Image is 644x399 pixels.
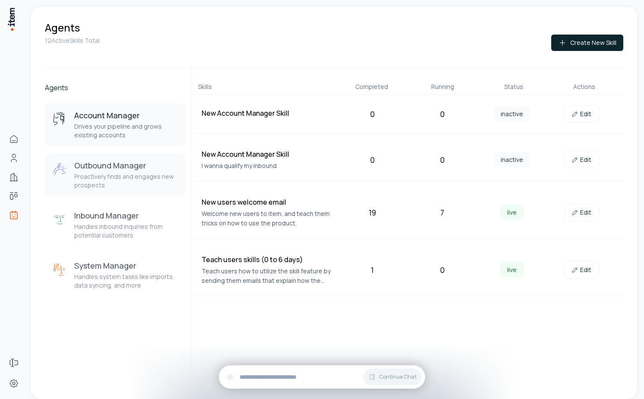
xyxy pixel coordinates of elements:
[74,160,179,171] h3: Outbound Manager
[52,112,67,127] img: Account Manager
[74,272,179,290] p: Handles system tasks like imports, data syncing, and more
[551,35,623,51] button: Create New Skill
[202,254,334,265] h4: Teach users skills (0 to 6 days)
[552,82,616,91] div: Actions
[5,168,22,186] a: Companies
[219,365,425,389] div: Continue Chat
[45,103,186,146] button: Account ManagerAccount ManagerDrives your pipeline and grows existing accounts
[482,82,546,91] div: Status
[411,82,475,91] div: Running
[564,261,599,279] a: Edit
[494,106,530,121] span: inactive
[341,108,404,120] div: 0
[379,374,417,380] span: Continue Chat
[74,260,179,271] h3: System Manager
[411,264,474,276] div: 0
[341,206,404,218] div: 19
[74,222,179,240] p: Handles inbound inquiries from potential customers
[564,151,599,168] a: Edit
[5,375,22,392] a: Settings
[5,149,22,167] a: Contacts
[202,266,334,285] p: Teach users how to utilize the skill feature by sending them emails that explain how the feature ...
[340,82,404,91] div: Completed
[74,172,179,190] p: Proactively finds and engages new prospects
[45,253,186,297] button: System ManagerSystem ManagerHandles system tasks like imports, data syncing, and more
[341,154,404,166] div: 0
[45,36,100,45] p: 12 Active Skills Total
[494,152,530,167] span: inactive
[5,130,22,148] a: Home
[500,262,524,277] span: live
[202,149,334,159] h4: New Account Manager Skill
[52,262,67,278] img: System Manager
[500,205,524,220] span: live
[45,21,80,35] h1: Agents
[202,197,334,207] h4: New users welcome email
[564,105,599,123] a: Edit
[198,82,333,91] div: Skills
[74,210,179,221] h3: Inbound Manager
[5,354,22,371] a: Forms
[7,7,16,32] img: Item Brain Logo
[341,264,404,276] div: 1
[411,108,474,120] div: 0
[363,369,422,385] button: Continue Chat
[411,154,474,166] div: 0
[411,206,474,218] div: 7
[202,108,334,118] h4: New Account Manager Skill
[45,153,186,196] button: Outbound ManagerOutbound ManagerProactively finds and engages new prospects
[202,209,334,228] p: Welcome new users to item, and teach them tricks on how to use the product.
[564,204,599,221] a: Edit
[52,212,67,228] img: Inbound Manager
[45,82,186,93] h2: Agents
[5,187,22,205] a: deals
[74,110,179,120] h3: Account Manager
[45,203,186,247] button: Inbound ManagerInbound ManagerHandles inbound inquiries from potential customers
[202,161,334,171] p: I wanna qualify my inbound
[52,162,67,177] img: Outbound Manager
[5,206,22,224] a: Agents
[74,122,179,139] p: Drives your pipeline and grows existing accounts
